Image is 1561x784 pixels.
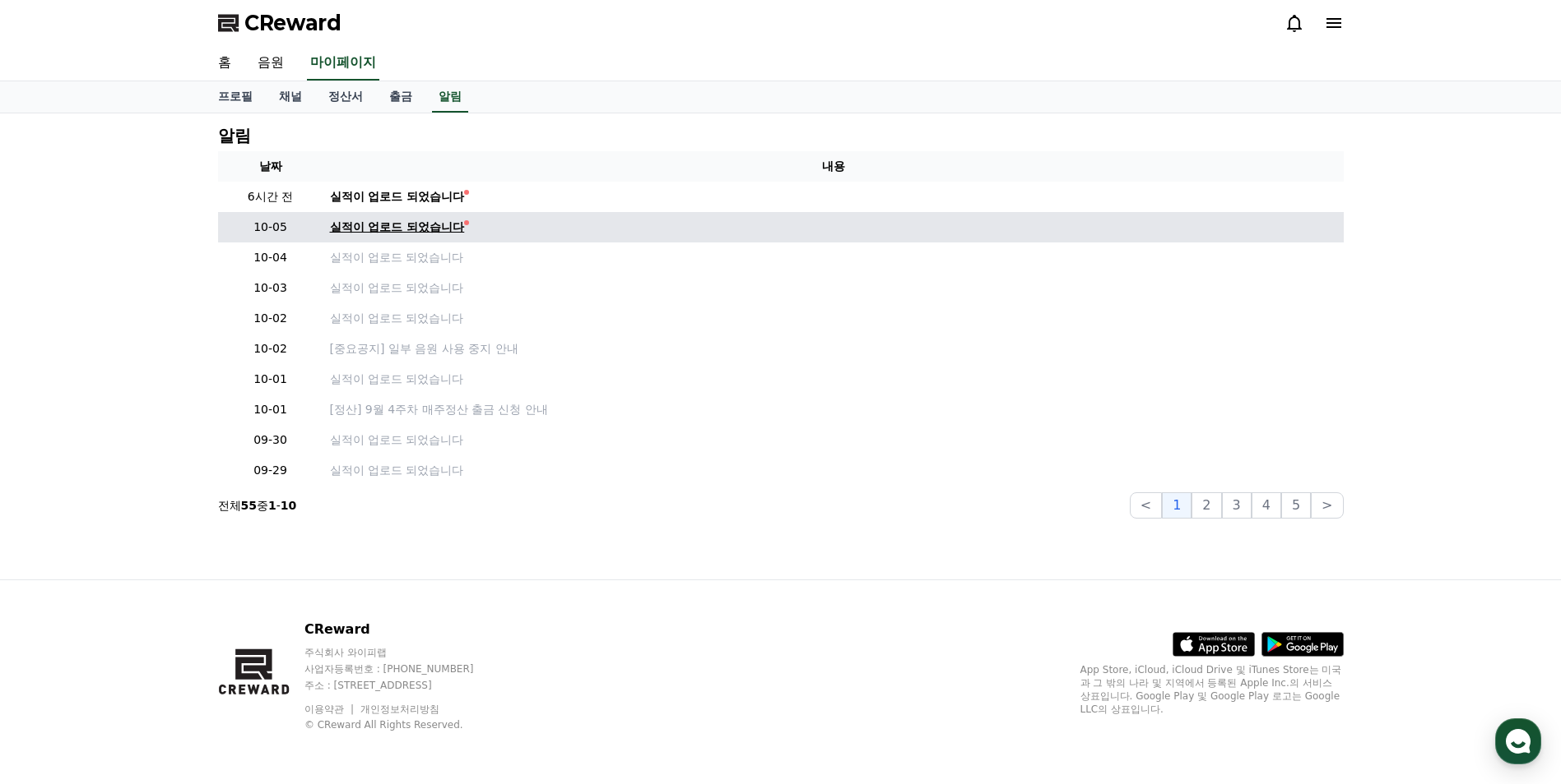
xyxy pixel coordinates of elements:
a: 실적이 업로드 되었습니다 [330,279,1337,297]
a: 음원 [244,46,297,81]
p: © CReward All Rights Reserved. [304,718,505,731]
button: 3 [1222,492,1252,519]
button: 1 [1162,492,1192,519]
p: 10-02 [225,310,317,327]
a: 개인정보처리방침 [360,703,439,715]
a: 이용약관 [304,703,356,715]
a: 설정 [212,521,316,562]
p: 6시간 전 [225,188,317,205]
button: 2 [1192,492,1221,519]
p: CReward [304,620,505,639]
button: > [1311,492,1343,519]
span: 설정 [254,546,274,559]
p: 주소 : [STREET_ADDRESS] [304,679,505,692]
p: 10-02 [225,340,317,357]
a: 프로필 [205,81,266,113]
a: 실적이 업로드 되었습니다 [330,462,1337,479]
a: 정산서 [315,81,376,113]
button: < [1130,492,1162,519]
a: 실적이 업로드 되었습니다 [330,249,1337,266]
a: 홈 [5,521,109,562]
span: 대화 [151,546,170,560]
div: 실적이 업로드 되었습니다 [330,219,465,236]
h4: 알림 [218,127,251,145]
p: 사업자등록번호 : [PHONE_NUMBER] [304,662,505,676]
th: 날짜 [218,151,323,182]
a: 실적이 업로드 되었습니다 [330,219,1337,236]
a: [정산] 9월 4주차 매주정산 출금 신청 안내 [330,401,1337,418]
p: 09-29 [225,462,317,479]
p: 주식회사 와이피랩 [304,646,505,659]
span: 홈 [52,546,62,559]
a: 대화 [109,521,212,562]
a: 실적이 업로드 되었습니다 [330,431,1337,449]
p: 09-30 [225,431,317,449]
button: 5 [1281,492,1311,519]
a: 마이페이지 [307,46,379,81]
strong: 55 [241,499,257,512]
p: 10-01 [225,401,317,418]
a: 알림 [432,81,468,113]
strong: 1 [268,499,276,512]
p: 10-05 [225,219,317,236]
button: 4 [1252,492,1281,519]
a: 실적이 업로드 되었습니다 [330,188,1337,205]
p: 10-03 [225,279,317,297]
a: 홈 [205,46,244,81]
a: CReward [218,10,341,36]
th: 내용 [323,151,1344,182]
a: 실적이 업로드 되었습니다 [330,310,1337,327]
div: 실적이 업로드 되었습니다 [330,188,465,205]
p: 10-01 [225,371,317,388]
a: 채널 [266,81,315,113]
p: 10-04 [225,249,317,266]
a: 실적이 업로드 되었습니다 [330,371,1337,388]
p: App Store, iCloud, iCloud Drive 및 iTunes Store는 미국과 그 밖의 나라 및 지역에서 등록된 Apple Inc.의 서비스 상표입니다. Goo... [1080,663,1344,716]
p: 전체 중 - [218,497,297,514]
strong: 10 [281,499,296,512]
span: CReward [244,10,341,36]
a: 출금 [376,81,425,113]
a: [중요공지] 일부 음원 사용 중지 안내 [330,340,1337,357]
